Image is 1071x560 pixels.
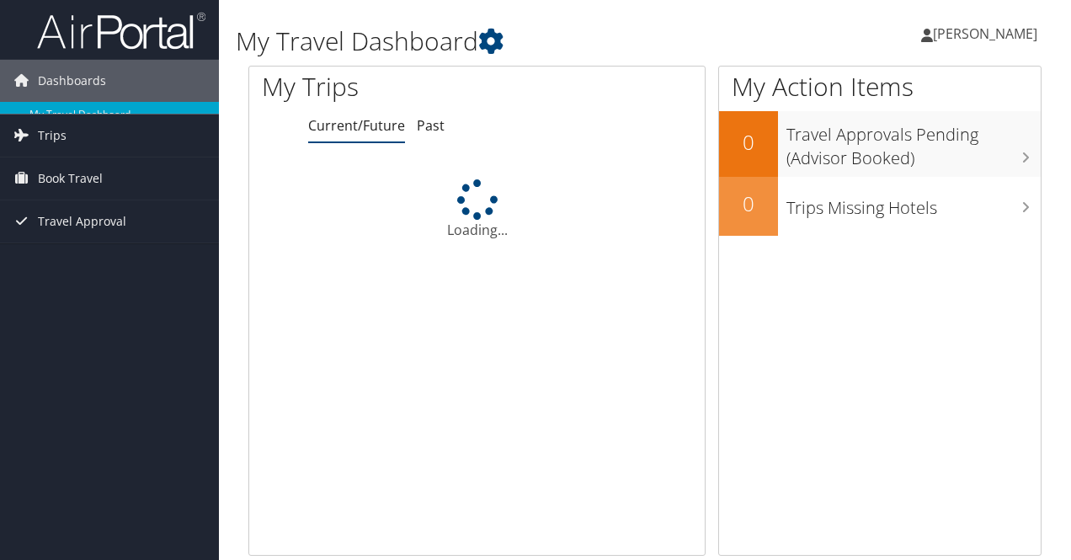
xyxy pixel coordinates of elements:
span: Travel Approval [38,200,126,243]
h1: My Travel Dashboard [236,24,781,59]
a: Past [417,116,445,135]
img: airportal-logo.png [37,11,205,51]
h3: Travel Approvals Pending (Advisor Booked) [786,115,1041,170]
a: 0Travel Approvals Pending (Advisor Booked) [719,111,1041,176]
h3: Trips Missing Hotels [786,188,1041,220]
h2: 0 [719,189,778,218]
span: Book Travel [38,157,103,200]
h1: My Trips [262,69,503,104]
div: Loading... [249,179,705,240]
span: [PERSON_NAME] [933,24,1037,43]
a: [PERSON_NAME] [921,8,1054,59]
h1: My Action Items [719,69,1041,104]
h2: 0 [719,128,778,157]
a: Current/Future [308,116,405,135]
span: Trips [38,115,67,157]
a: 0Trips Missing Hotels [719,177,1041,236]
span: Dashboards [38,60,106,102]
